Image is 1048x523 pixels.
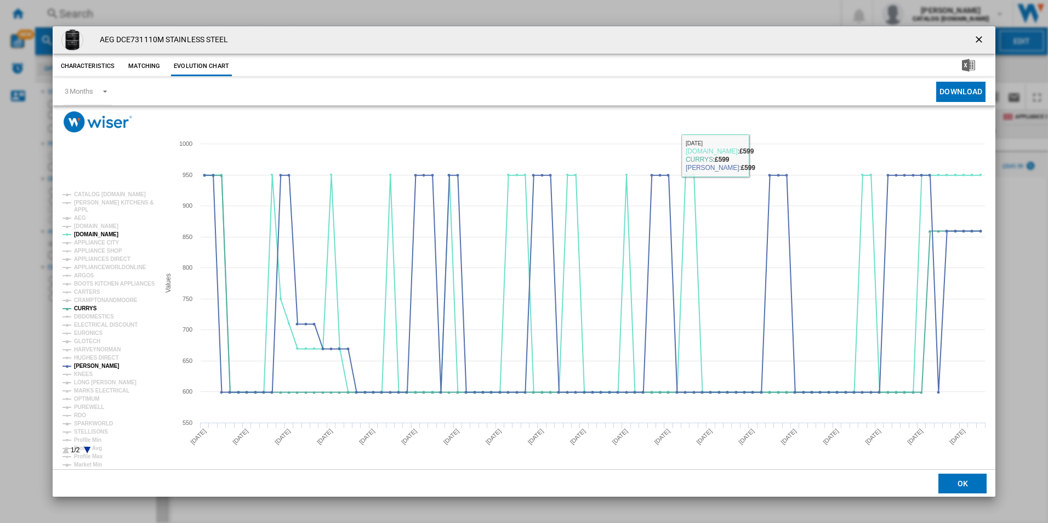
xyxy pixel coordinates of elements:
[74,314,114,320] tspan: DBDOMESTICS
[74,231,118,237] tspan: [DOMAIN_NAME]
[906,428,924,446] tspan: [DATE]
[822,428,840,446] tspan: [DATE]
[74,346,121,353] tspan: HARVEYNORMAN
[74,248,122,254] tspan: APPLIANCE SHOP
[274,428,292,446] tspan: [DATE]
[74,200,153,206] tspan: [PERSON_NAME] KITCHENS &
[171,56,232,76] button: Evolution chart
[973,34,987,47] ng-md-icon: getI18NText('BUTTONS.CLOSE_DIALOG')
[74,437,101,443] tspan: Profile Min
[74,281,155,287] tspan: BOOTS KITCHEN APPLIANCES
[74,379,136,385] tspan: LONG [PERSON_NAME]
[94,35,229,46] h4: AEG DCE731110M STAINLESS STEEL
[74,264,146,270] tspan: APPLIANCEWORLDONLINE
[737,428,755,446] tspan: [DATE]
[74,215,86,221] tspan: AEG
[74,445,102,451] tspan: Profile Avg
[231,428,249,446] tspan: [DATE]
[65,87,93,95] div: 3 Months
[864,428,882,446] tspan: [DATE]
[944,56,993,76] button: Download in Excel
[189,428,207,446] tspan: [DATE]
[74,453,103,459] tspan: Profile Max
[74,462,102,468] tspan: Market Min
[183,202,192,209] tspan: 900
[74,297,138,303] tspan: CRAMPTONANDMOORE
[64,111,132,133] img: logo_wiser_300x94.png
[779,428,798,446] tspan: [DATE]
[526,428,544,446] tspan: [DATE]
[74,289,100,295] tspan: CARTERS
[611,428,629,446] tspan: [DATE]
[61,29,83,51] img: aeg_dce731110m_186230_34-0100-0296.png
[74,305,97,311] tspan: CURRYS
[74,404,104,410] tspan: PUREWELL
[53,26,996,497] md-dialog: Product popup
[442,428,460,446] tspan: [DATE]
[74,396,100,402] tspan: OPTIMUM
[962,59,975,72] img: excel-24x24.png
[969,29,991,51] button: getI18NText('BUTTONS.CLOSE_DIALOG')
[74,256,130,262] tspan: APPLIANCES DIRECT
[936,82,986,102] button: Download
[653,428,671,446] tspan: [DATE]
[183,357,192,364] tspan: 650
[74,420,113,427] tspan: SPARKWORLD
[183,234,192,240] tspan: 850
[183,326,192,333] tspan: 700
[58,56,118,76] button: Characteristics
[357,428,375,446] tspan: [DATE]
[74,191,146,197] tspan: CATALOG [DOMAIN_NAME]
[568,428,586,446] tspan: [DATE]
[316,428,334,446] tspan: [DATE]
[183,264,192,271] tspan: 800
[179,140,192,147] tspan: 1000
[183,388,192,395] tspan: 600
[74,207,88,213] tspan: APPL
[74,429,108,435] tspan: STELLISONS
[74,240,119,246] tspan: APPLIANCE CITY
[74,272,94,278] tspan: ARGOS
[74,371,93,377] tspan: KNEES
[484,428,502,446] tspan: [DATE]
[164,274,172,293] tspan: Values
[695,428,713,446] tspan: [DATE]
[74,330,102,336] tspan: EURONICS
[183,419,192,426] tspan: 550
[938,474,987,493] button: OK
[74,412,86,418] tspan: RDO
[74,355,118,361] tspan: HUGHES DIRECT
[948,428,966,446] tspan: [DATE]
[74,388,129,394] tspan: MARKS ELECTRICAL
[74,223,118,229] tspan: [DOMAIN_NAME]
[74,363,119,369] tspan: [PERSON_NAME]
[183,172,192,178] tspan: 950
[120,56,168,76] button: Matching
[183,295,192,302] tspan: 750
[74,322,138,328] tspan: ELECTRICAL DISCOUNT
[400,428,418,446] tspan: [DATE]
[71,446,80,454] text: 1/2
[74,338,100,344] tspan: GLOTECH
